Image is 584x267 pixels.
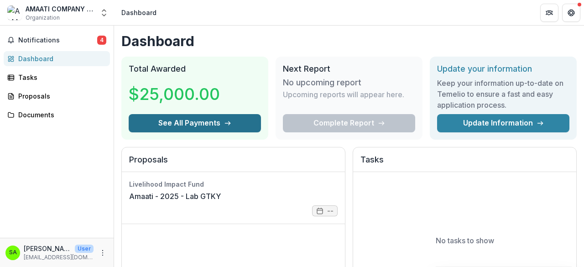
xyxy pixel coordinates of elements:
[437,114,569,132] a: Update Information
[4,51,110,66] a: Dashboard
[4,107,110,122] a: Documents
[562,4,580,22] button: Get Help
[118,6,160,19] nav: breadcrumb
[97,36,106,45] span: 4
[540,4,558,22] button: Partners
[4,89,110,104] a: Proposals
[4,70,110,85] a: Tasks
[98,4,110,22] button: Open entity switcher
[75,245,94,253] p: User
[283,89,404,100] p: Upcoming reports will appear here.
[129,191,221,202] a: Amaati - 2025 - Lab GTKY
[129,64,261,74] h2: Total Awarded
[18,73,103,82] div: Tasks
[436,235,494,246] p: No tasks to show
[9,250,17,256] div: Salma Abdulai
[26,14,60,22] span: Organization
[283,78,361,88] h3: No upcoming report
[437,78,569,110] h3: Keep your information up-to-date on Temelio to ensure a fast and easy application process.
[24,253,94,262] p: [EMAIL_ADDRESS][DOMAIN_NAME]
[283,64,415,74] h2: Next Report
[129,82,220,106] h3: $25,000.00
[97,247,108,258] button: More
[129,114,261,132] button: See All Payments
[18,91,103,101] div: Proposals
[121,8,156,17] div: Dashboard
[18,110,103,120] div: Documents
[18,54,103,63] div: Dashboard
[437,64,569,74] h2: Update your information
[7,5,22,20] img: AMAATI COMPANY LIMITED
[26,4,94,14] div: AMAATI COMPANY LIMITED
[129,155,338,172] h2: Proposals
[4,33,110,47] button: Notifications4
[24,244,71,253] p: [PERSON_NAME]
[18,37,97,44] span: Notifications
[360,155,569,172] h2: Tasks
[121,33,577,49] h1: Dashboard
